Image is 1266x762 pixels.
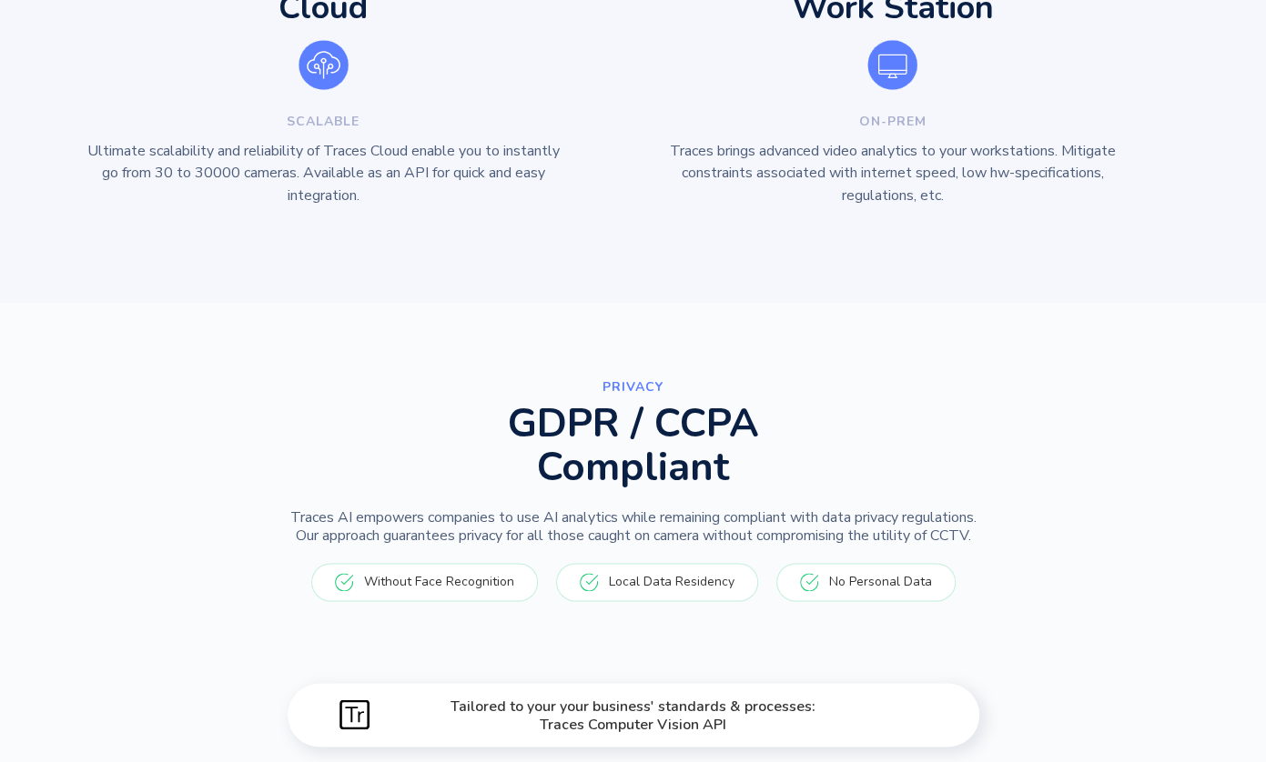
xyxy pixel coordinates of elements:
img: Check Icon in a circle [800,573,818,591]
div: Traces AI empowers companies to use AI analytics while remaining compliant with data privacy regu... [252,508,1013,545]
img: Traces Logo [339,699,370,729]
img: Check Icon in a circle [335,573,353,591]
p: Traces brings advanced video analytics to your workstations. Mitigate constraints associated with... [633,140,1153,207]
p: Ultimate scalability and reliability of Traces Cloud enable you to instantly go from 30 to 30000 ... [64,140,583,207]
div: No Personal Data [829,573,932,591]
div: Scalable [287,113,360,131]
strong: GDPR / CCPA Compliant [508,396,759,495]
img: workstation icon [867,40,917,90]
p: Privacy [603,376,663,398]
div: Local Data Residency [609,573,734,591]
div: Tailored to your your business' standards & processes: Traces Computer Vision API [451,697,815,733]
div: Without Face Recognition [364,573,514,591]
img: API icon [299,40,349,90]
div: On-Prem [859,113,927,131]
img: Check Icon in a circle [580,573,598,591]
